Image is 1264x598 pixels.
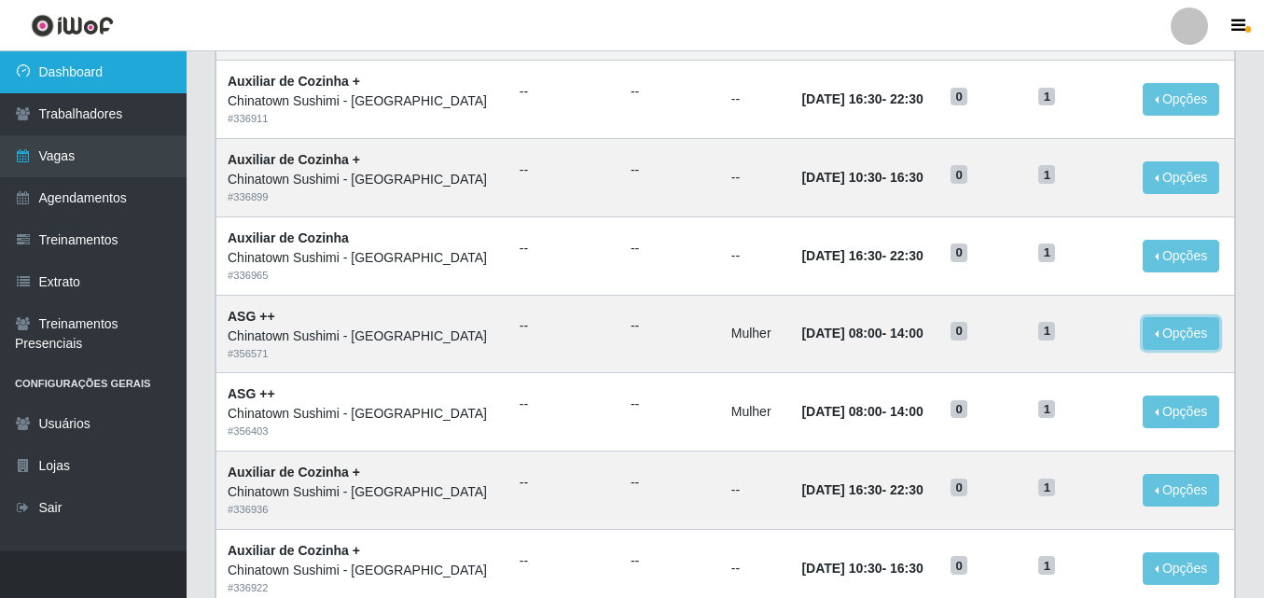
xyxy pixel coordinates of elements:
[720,216,791,295] td: --
[228,230,349,245] strong: Auxiliar de Cozinha
[228,91,497,111] div: Chinatown Sushimi - [GEOGRAPHIC_DATA]
[228,580,497,596] div: # 336922
[951,88,967,106] span: 0
[228,543,360,558] strong: Auxiliar de Cozinha +
[228,327,497,346] div: Chinatown Sushimi - [GEOGRAPHIC_DATA]
[228,502,497,518] div: # 336936
[1038,88,1055,106] span: 1
[228,248,497,268] div: Chinatown Sushimi - [GEOGRAPHIC_DATA]
[951,556,967,575] span: 0
[890,404,924,419] time: 14:00
[1038,479,1055,497] span: 1
[801,561,923,576] strong: -
[951,243,967,262] span: 0
[720,452,791,530] td: --
[951,322,967,341] span: 0
[951,479,967,497] span: 0
[228,74,360,89] strong: Auxiliar de Cozinha +
[801,170,923,185] strong: -
[228,268,497,284] div: # 336965
[228,465,360,480] strong: Auxiliar de Cozinha +
[631,239,709,258] ul: --
[228,111,497,127] div: # 336911
[801,248,882,263] time: [DATE] 16:30
[228,152,360,167] strong: Auxiliar de Cozinha +
[1143,474,1219,507] button: Opções
[228,189,497,205] div: # 336899
[801,91,923,106] strong: -
[520,316,608,336] ul: --
[631,473,709,493] ul: --
[801,404,923,419] strong: -
[720,295,791,373] td: Mulher
[890,482,924,497] time: 22:30
[228,424,497,439] div: # 356403
[801,326,923,341] strong: -
[890,561,924,576] time: 16:30
[1143,161,1219,194] button: Opções
[520,82,608,102] ul: --
[890,170,924,185] time: 16:30
[1143,240,1219,272] button: Opções
[228,346,497,362] div: # 356571
[801,91,882,106] time: [DATE] 16:30
[631,82,709,102] ul: --
[228,170,497,189] div: Chinatown Sushimi - [GEOGRAPHIC_DATA]
[720,138,791,216] td: --
[951,165,967,184] span: 0
[520,395,608,414] ul: --
[890,91,924,106] time: 22:30
[1038,165,1055,184] span: 1
[228,386,275,401] strong: ASG ++
[1038,400,1055,419] span: 1
[228,561,497,580] div: Chinatown Sushimi - [GEOGRAPHIC_DATA]
[1038,556,1055,575] span: 1
[801,404,882,419] time: [DATE] 08:00
[631,395,709,414] ul: --
[1143,83,1219,116] button: Opções
[631,316,709,336] ul: --
[228,404,497,424] div: Chinatown Sushimi - [GEOGRAPHIC_DATA]
[520,551,608,571] ul: --
[801,170,882,185] time: [DATE] 10:30
[951,400,967,419] span: 0
[631,551,709,571] ul: --
[801,326,882,341] time: [DATE] 08:00
[890,326,924,341] time: 14:00
[720,61,791,139] td: --
[520,160,608,180] ul: --
[228,482,497,502] div: Chinatown Sushimi - [GEOGRAPHIC_DATA]
[801,248,923,263] strong: -
[1143,396,1219,428] button: Opções
[801,482,923,497] strong: -
[631,160,709,180] ul: --
[890,248,924,263] time: 22:30
[520,239,608,258] ul: --
[1143,317,1219,350] button: Opções
[31,14,114,37] img: CoreUI Logo
[1038,322,1055,341] span: 1
[720,373,791,452] td: Mulher
[801,482,882,497] time: [DATE] 16:30
[1038,243,1055,262] span: 1
[228,309,275,324] strong: ASG ++
[520,473,608,493] ul: --
[801,561,882,576] time: [DATE] 10:30
[1143,552,1219,585] button: Opções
